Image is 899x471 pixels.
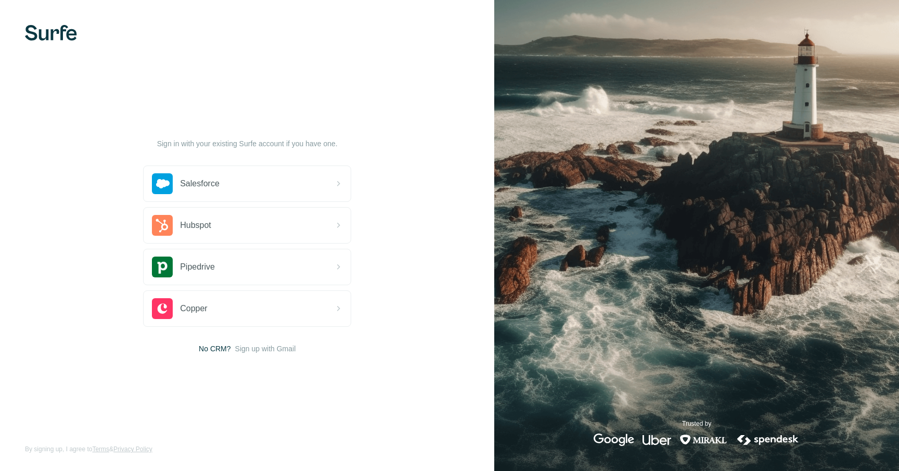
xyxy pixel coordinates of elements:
[679,434,727,446] img: mirakl's logo
[152,257,173,277] img: pipedrive's logo
[199,343,230,354] span: No CRM?
[113,445,152,453] a: Privacy Policy
[180,177,220,190] span: Salesforce
[180,302,207,315] span: Copper
[152,215,173,236] img: hubspot's logo
[25,444,152,454] span: By signing up, I agree to &
[235,343,296,354] button: Sign up with Gmail
[152,298,173,319] img: copper's logo
[180,261,215,273] span: Pipedrive
[594,434,634,446] img: google's logo
[25,25,77,41] img: Surfe's logo
[180,219,211,232] span: Hubspot
[143,118,351,134] h1: Let’s get started!
[682,419,711,428] p: Trusted by
[152,173,173,194] img: salesforce's logo
[643,434,671,446] img: uber's logo
[157,138,338,149] p: Sign in with your existing Surfe account if you have one.
[92,445,109,453] a: Terms
[736,434,800,446] img: spendesk's logo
